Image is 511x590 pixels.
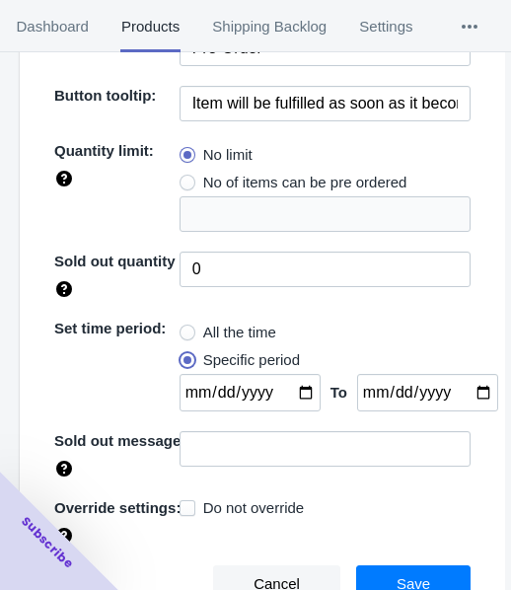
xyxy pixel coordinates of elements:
[54,87,156,104] span: Button tooltip:
[54,142,154,159] span: Quantity limit:
[54,320,166,336] span: Set time period:
[429,1,510,52] button: More tabs
[203,350,300,370] span: Specific period
[203,323,276,342] span: All the time
[203,173,407,192] span: No of items can be pre ordered
[120,1,180,52] span: Products
[203,145,253,165] span: No limit
[16,1,89,52] span: Dashboard
[54,432,185,449] span: Sold out message:
[212,1,328,52] span: Shipping Backlog
[203,498,305,518] span: Do not override
[330,384,347,401] span: To
[359,1,413,52] span: Settings
[54,253,175,269] span: Sold out quantity
[18,513,77,572] span: Subscribe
